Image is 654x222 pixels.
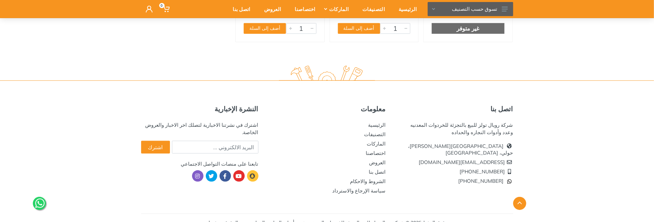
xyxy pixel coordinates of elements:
[350,178,386,184] a: الشروط والاحكام
[333,187,386,194] a: سياسة الإرجاع والاسترداد
[159,3,165,8] span: 0
[141,121,258,136] div: اشترك في نشرتنا الاخبارية لتصلك اخر الاخبار والعروض الخاصة.
[369,159,386,166] a: العروض
[141,141,170,154] button: اشترك
[353,2,390,16] div: التصنيفات
[255,2,286,16] div: العروض
[368,122,386,128] a: الرئيسية
[320,2,353,16] div: الماركات
[366,150,386,156] a: اختصاصنا
[141,160,258,168] div: تابعنا على منصات التواصل الاجتماعي
[367,141,386,147] a: الماركات
[172,141,258,154] input: البريد الالكتروني ...
[338,23,380,34] button: أضف إلى السلة
[286,2,320,16] div: اختصاصنا
[224,2,255,16] div: اتصل بنا
[396,121,513,136] div: شركة رويال تولز للبيع بالتجزئة للخردوات المعدنيه وعدد وأدوات النجاره والحداده
[396,167,513,176] li: [PHONE_NUMBER]
[408,143,513,156] a: [GEOGRAPHIC_DATA][PERSON_NAME]، حولي، [GEOGRAPHIC_DATA]
[390,2,421,16] div: الرئيسية
[364,131,386,137] a: التصنيفات
[432,23,504,34] div: غير متوفر
[279,66,375,84] img: royal.tools Logo
[269,105,386,113] h5: معلومات
[244,23,286,34] button: أضف إلى السلة
[428,2,513,16] button: تسوق حسب التصنيف
[459,178,504,184] span: [PHONE_NUMBER]
[396,158,513,167] li: [EMAIL_ADDRESS][DOMAIN_NAME]
[369,169,386,175] a: اتصل بنا
[141,105,258,113] h5: النشرة الإخبارية
[459,178,513,184] a: [PHONE_NUMBER]
[396,105,513,113] h5: اتصل بنا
